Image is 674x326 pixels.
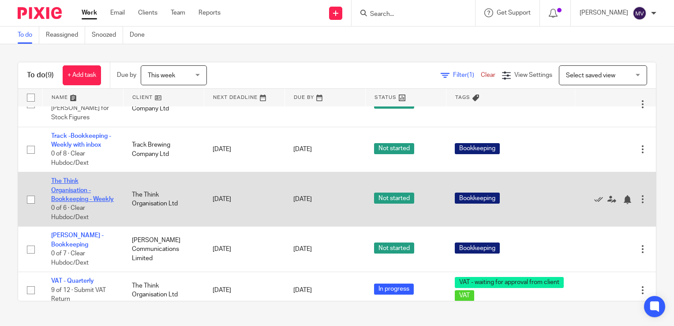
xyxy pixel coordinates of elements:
span: Get Support [497,10,531,16]
a: Work [82,8,97,17]
h1: To do [27,71,54,80]
a: Reassigned [46,27,85,44]
span: [DATE] [293,146,312,152]
p: Due by [117,71,136,80]
td: The Think Organisation Ltd [123,172,204,227]
td: [DATE] [204,272,285,308]
span: (1) [467,72,474,78]
span: VAT [455,290,474,301]
span: VAT - waiting for approval from client [455,277,564,288]
a: Track -Bookkeeping - Weekly with inbox [51,133,111,148]
span: 0 of 7 · Clear Hubdoc/Dext [51,250,89,266]
span: Bookkeeping [455,143,500,154]
img: svg%3E [633,6,647,20]
a: To do [18,27,39,44]
span: Tags [455,95,470,100]
a: The Think Organisation - Bookkeeping - Weekly [51,178,114,202]
img: Pixie [18,7,62,19]
a: VAT - Quarterly [51,278,94,284]
p: [PERSON_NAME] [580,8,628,17]
a: Done [130,27,151,44]
span: Not started [374,143,414,154]
span: [DATE] [293,101,312,107]
a: Team [171,8,185,17]
span: Not started [374,243,414,254]
span: [DATE] [293,246,312,252]
span: 9 of 12 · Submit VAT Return [51,287,106,303]
span: 0 of 6 · Clear Hubdoc/Dext [51,205,89,221]
span: Bookkeeping [455,243,500,254]
span: Not started [374,193,414,204]
a: Clear [481,72,495,78]
td: [PERSON_NAME] Communications Limited [123,227,204,272]
a: Email [110,8,125,17]
td: [DATE] [204,227,285,272]
td: The Think Organisation Ltd [123,272,204,308]
span: Select saved view [566,72,615,79]
span: In progress [374,284,414,295]
a: + Add task [63,65,101,85]
td: [DATE] [204,127,285,172]
span: View Settings [514,72,552,78]
a: [PERSON_NAME] -Bookkeeping [51,232,104,247]
a: Snoozed [92,27,123,44]
span: Filter [453,72,481,78]
a: Mark as done [594,195,607,204]
span: (9) [45,72,54,79]
span: This week [148,72,175,79]
td: Track Brewing Company Ltd [123,127,204,172]
td: [DATE] [204,172,285,227]
span: Bookkeeping [455,193,500,204]
span: 0 of 1 · Ask [PERSON_NAME] for Stock Figures [51,96,109,121]
a: Clients [138,8,157,17]
span: 0 of 8 · Clear Hubdoc/Dext [51,151,89,167]
a: Reports [198,8,221,17]
input: Search [369,11,449,19]
span: [DATE] [293,287,312,293]
span: [DATE] [293,196,312,202]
